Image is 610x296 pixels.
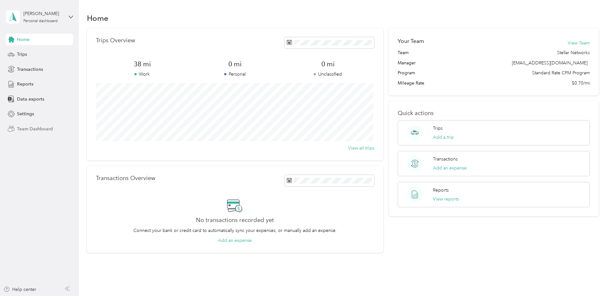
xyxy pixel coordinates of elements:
[282,60,374,69] span: 0 mi
[433,134,454,141] button: Add a trip
[218,237,252,244] button: Add an expense
[398,60,416,66] span: Manager
[96,37,135,44] p: Trips Overview
[17,111,34,117] span: Settings
[557,49,590,56] span: Stellar Networks
[398,70,415,76] span: Program
[433,187,449,193] p: Reports
[433,196,459,202] button: View reports
[512,60,588,66] span: [EMAIL_ADDRESS][DOMAIN_NAME]
[574,260,610,296] iframe: Everlance-gr Chat Button Frame
[196,217,274,224] h2: No transactions recorded yet
[572,80,590,86] span: $0.70/mi
[398,49,409,56] span: Team
[398,80,424,86] span: Mileage Rate
[17,66,43,73] span: Transactions
[348,145,374,152] button: View all trips
[568,40,590,46] button: View Team
[17,126,53,132] span: Team Dashboard
[96,71,189,78] p: Work
[189,71,281,78] p: Personal
[398,37,424,45] h2: Your Team
[433,156,458,162] p: Transactions
[4,286,36,293] button: Help center
[96,175,155,182] p: Transactions Overview
[17,51,27,58] span: Trips
[433,125,443,132] p: Trips
[282,71,374,78] p: Unclassified
[17,36,30,43] span: Home
[87,15,108,21] h1: Home
[398,110,590,117] p: Quick actions
[96,60,189,69] span: 38 mi
[23,10,64,17] div: [PERSON_NAME]
[17,81,33,87] span: Reports
[133,227,337,234] p: Connect your bank or credit card to automatically sync your expenses, or manually add an expense.
[189,60,281,69] span: 0 mi
[17,96,44,103] span: Data exports
[23,19,58,23] div: Personal dashboard
[433,165,467,171] button: Add an expense
[532,70,590,76] span: Standard Rate CPM Program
